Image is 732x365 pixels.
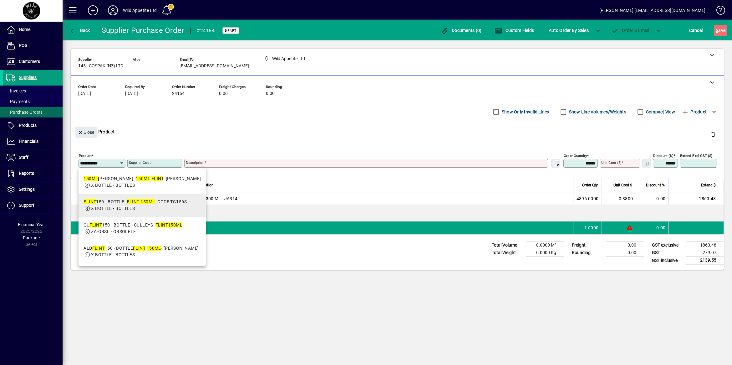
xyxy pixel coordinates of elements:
[136,176,150,181] em: 150ML
[716,25,725,35] span: ave
[489,242,526,249] td: Total Volume
[646,182,665,189] span: Discount %
[441,28,482,33] span: Documents (0)
[19,187,35,192] span: Settings
[546,25,592,36] button: Auto Order By Sales
[613,182,632,189] span: Unit Cost $
[688,25,704,36] button: Cancel
[3,118,63,133] a: Products
[129,160,151,165] mat-label: Supplier Code
[68,25,92,36] button: Back
[599,5,705,15] div: [PERSON_NAME] [EMAIL_ADDRESS][DOMAIN_NAME]
[568,109,626,115] label: Show Line Volumes/Weights
[151,176,163,181] em: FLINT
[611,28,649,33] span: Order & Email
[79,217,206,240] mat-option: CUFLINT150 - BOTTLE - CULLEYS - FLINT150ML
[606,249,644,257] td: 0.00
[91,229,136,234] span: ZA-OBSL - OBSOLETE
[3,134,63,149] a: Financials
[564,154,587,158] mat-label: Order Quantity
[79,194,206,217] mat-option: FLINT150 - BOTTLE - FLINT 150ML - CODE TG150S
[19,155,28,160] span: Staff
[608,25,653,36] button: Order & Email
[219,91,228,96] span: 0.00
[155,222,168,227] em: FLINT
[582,182,598,189] span: Order Qty
[78,64,123,69] span: 145 - COSPAK (NZ) LTD
[649,257,686,264] td: GST inclusive
[140,199,155,204] em: 150ML
[686,249,724,257] td: 279.07
[712,1,724,22] a: Knowledge Base
[636,222,668,234] td: 0.00
[636,192,668,205] td: 0.00
[601,160,622,165] mat-label: Unit Cost ($)
[668,192,724,205] td: 1860.48
[127,199,140,204] em: FLINT
[63,25,97,36] app-page-header-button: Back
[3,54,63,70] a: Customers
[19,203,34,208] span: Support
[526,249,564,257] td: 0.0000 Kg
[649,242,686,249] td: GST exclusive
[3,198,63,213] a: Support
[78,91,91,96] span: [DATE]
[84,245,199,252] div: ALD 150 - BOTTLE - [PERSON_NAME]
[501,109,549,115] label: Show Only Invalid Lines
[653,154,674,158] mat-label: Discount (%)
[493,25,536,36] button: Custom Fields
[606,242,644,249] td: 0.00
[18,222,45,227] span: Financial Year
[573,192,602,205] td: 4896.0000
[186,160,204,165] mat-label: Description
[3,96,63,107] a: Payments
[83,5,103,16] button: Add
[103,5,123,16] button: Profile
[91,205,724,221] div: 2 x pallets of 2448
[194,196,237,202] span: JAR - 300 ML - JA314
[645,109,675,115] label: Compact View
[569,242,606,249] td: Freight
[573,222,602,234] td: 1.0000
[78,127,94,138] span: Close
[91,183,135,188] span: X BOTTLE - BOTTLES
[79,154,92,158] mat-label: Product
[6,99,30,104] span: Payments
[549,25,589,35] span: Auto Order By Sales
[440,25,483,36] button: Documents (0)
[19,123,37,128] span: Products
[84,175,201,182] div: [PERSON_NAME] - - [PERSON_NAME]
[649,249,686,257] td: GST
[89,222,102,227] em: FLINT
[680,154,712,158] mat-label: Extend excl GST ($)
[19,171,34,176] span: Reports
[84,199,187,205] div: 150 - BOTTLE - - CODE TG150S
[147,246,161,251] em: 150ML
[495,28,534,33] span: Custom Fields
[3,22,63,38] a: Home
[19,59,40,64] span: Customers
[123,5,157,15] div: Wild Appetite Ltd
[716,28,718,33] span: S
[75,127,97,138] button: Close
[91,206,135,211] span: X BOTTLE - BOTTLES
[197,26,215,36] div: #24164
[602,192,636,205] td: 0.3800
[3,150,63,165] a: Staff
[84,199,96,204] em: FLINT
[686,242,724,249] td: 1860.48
[19,75,37,80] span: Suppliers
[706,131,721,137] app-page-header-button: Delete
[125,91,138,96] span: [DATE]
[3,86,63,96] a: Invoices
[23,235,40,240] span: Package
[19,27,30,32] span: Home
[133,246,145,251] em: FLINT
[91,252,135,257] span: X BOTTLE - BOTTLES
[74,129,98,135] app-page-header-button: Close
[84,176,98,181] em: 150ML
[526,242,564,249] td: 0.0000 M³
[69,28,90,33] span: Back
[701,182,716,189] span: Extend $
[71,120,724,143] div: Product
